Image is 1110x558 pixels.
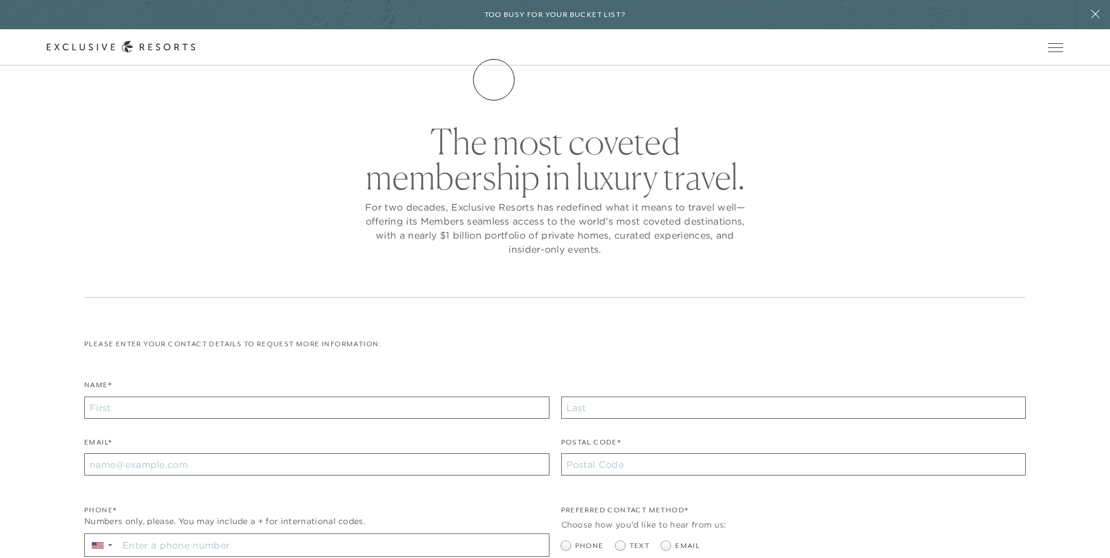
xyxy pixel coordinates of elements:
[84,505,549,516] div: Phone*
[84,515,549,528] div: Numbers only, please. You may include a + for international codes.
[84,339,1026,350] p: Please enter your contact details to request more information:
[106,542,114,549] span: ▼
[1098,546,1110,558] iframe: Qualified Messenger
[118,534,549,556] input: Enter a phone number
[561,505,689,522] legend: Preferred Contact Method*
[630,540,650,552] span: Text
[362,124,748,194] h2: The most coveted membership in luxury travel.
[561,519,1026,531] div: Choose how you'd like to hear from us:
[84,453,549,476] input: name@example.com
[1048,43,1063,51] button: Open navigation
[362,200,748,256] p: For two decades, Exclusive Resorts has redefined what it means to travel well—offering its Member...
[84,380,112,397] label: Name*
[561,437,621,454] label: Postal Code*
[84,397,549,419] input: First
[561,397,1026,419] input: Last
[484,9,626,20] h6: Too busy for your bucket list?
[84,437,112,454] label: Email*
[85,534,118,556] div: Country Code Selector
[575,540,604,552] span: Phone
[561,453,1026,476] input: Postal Code
[675,540,700,552] span: Email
